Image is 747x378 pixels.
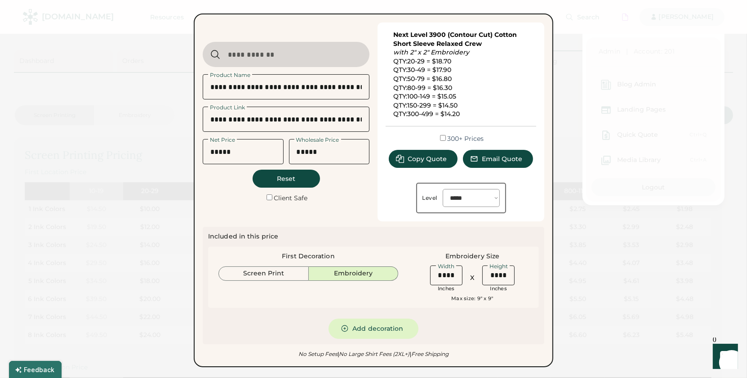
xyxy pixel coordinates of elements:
[438,285,455,292] div: Inches
[410,351,411,357] font: |
[274,194,307,202] label: Client Safe
[218,266,309,281] button: Screen Print
[471,274,475,283] div: X
[338,351,339,357] font: |
[329,319,418,339] button: Add decoration
[338,351,409,357] em: No Large Shirt Fees (2XL+)
[394,48,470,56] em: with 2" x 2" Embroidery
[482,156,522,162] span: Email Quote
[410,351,449,357] em: Free Shipping
[208,232,278,241] div: Included in this price
[704,337,743,376] iframe: Front Chat
[422,194,438,202] div: Level
[294,137,341,143] div: Wholesale Price
[488,264,510,269] div: Height
[208,105,247,110] div: Product Link
[408,156,447,162] span: Copy Quote
[451,295,493,302] div: Max size: 9" x 9"
[309,266,399,281] button: Embroidery
[447,135,484,143] label: 300+ Prices
[445,252,500,261] div: Embroidery Size
[463,150,533,168] button: Email Quote
[282,252,335,261] div: First Decoration
[394,31,529,119] div: QTY:20-29 = $18.70 QTY:30-49 = $17.90 QTY:50-79 = $16.80 QTY:80-99 = $16.30 QTY:100-149 = $15.05 ...
[394,31,519,48] a: Next Level 3900 (Contour Cut) Cotton Short Sleeve Relaxed Crew
[208,137,237,143] div: Net Price
[253,170,320,188] button: Reset
[298,351,338,357] em: No Setup Fees
[436,264,456,269] div: Width
[389,150,458,168] button: Copy Quote
[490,285,507,292] div: Inches
[208,72,252,78] div: Product Name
